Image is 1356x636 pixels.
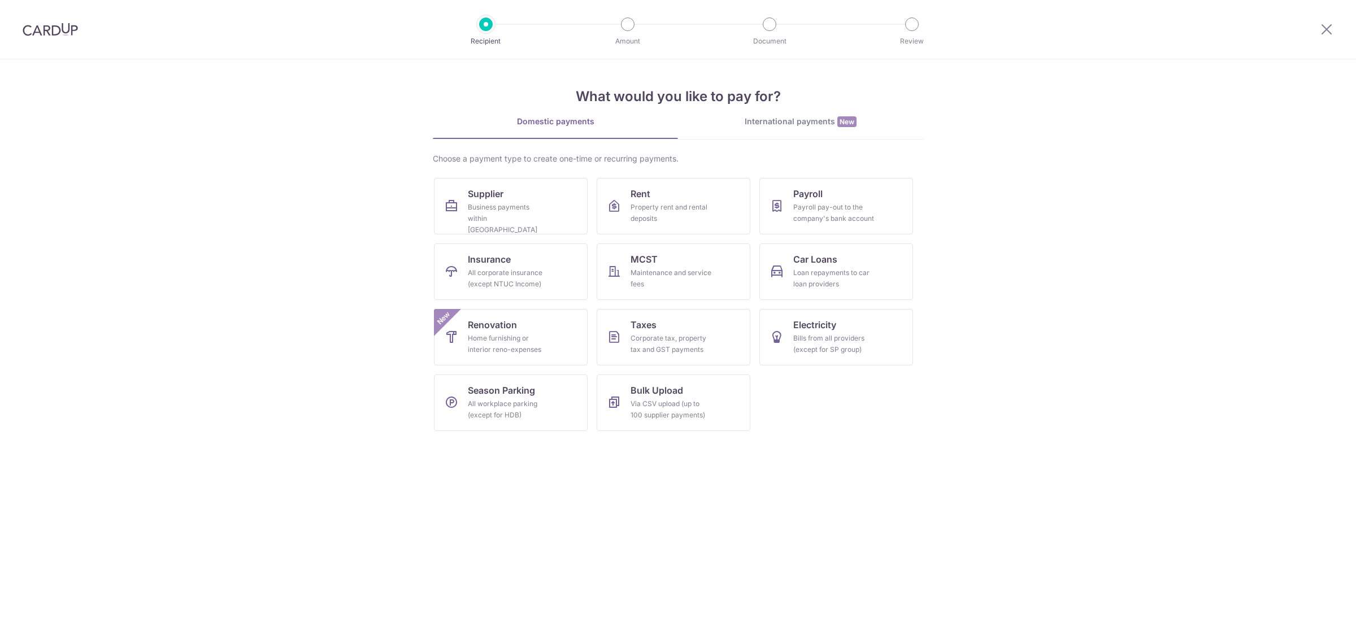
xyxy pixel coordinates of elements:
[678,116,923,128] div: International payments
[837,116,857,127] span: New
[1284,602,1345,630] iframe: Opens a widget where you can find more information
[793,187,823,201] span: Payroll
[468,333,549,355] div: Home furnishing or interior reno-expenses
[793,333,875,355] div: Bills from all providers (except for SP group)
[468,202,549,236] div: Business payments within [GEOGRAPHIC_DATA]
[759,243,913,300] a: Car LoansLoan repayments to car loan providers
[597,374,750,431] a: Bulk UploadVia CSV upload (up to 100 supplier payments)
[434,309,588,365] a: RenovationHome furnishing or interior reno-expensesNew
[631,384,683,397] span: Bulk Upload
[434,374,588,431] a: Season ParkingAll workplace parking (except for HDB)
[597,243,750,300] a: MCSTMaintenance and service fees
[468,398,549,421] div: All workplace parking (except for HDB)
[468,252,511,266] span: Insurance
[23,23,78,36] img: CardUp
[434,309,453,328] span: New
[434,243,588,300] a: InsuranceAll corporate insurance (except NTUC Income)
[631,252,658,266] span: MCST
[597,309,750,365] a: TaxesCorporate tax, property tax and GST payments
[631,187,650,201] span: Rent
[433,116,678,127] div: Domestic payments
[631,202,712,224] div: Property rent and rental deposits
[444,36,528,47] p: Recipient
[793,252,837,266] span: Car Loans
[434,178,588,234] a: SupplierBusiness payments within [GEOGRAPHIC_DATA]
[793,318,836,332] span: Electricity
[468,187,503,201] span: Supplier
[468,267,549,290] div: All corporate insurance (except NTUC Income)
[433,86,923,107] h4: What would you like to pay for?
[759,178,913,234] a: PayrollPayroll pay-out to the company's bank account
[728,36,811,47] p: Document
[468,384,535,397] span: Season Parking
[468,318,517,332] span: Renovation
[631,318,657,332] span: Taxes
[759,309,913,365] a: ElectricityBills from all providers (except for SP group)
[631,398,712,421] div: Via CSV upload (up to 100 supplier payments)
[793,267,875,290] div: Loan repayments to car loan providers
[597,178,750,234] a: RentProperty rent and rental deposits
[793,202,875,224] div: Payroll pay-out to the company's bank account
[631,333,712,355] div: Corporate tax, property tax and GST payments
[631,267,712,290] div: Maintenance and service fees
[870,36,954,47] p: Review
[586,36,670,47] p: Amount
[433,153,923,164] div: Choose a payment type to create one-time or recurring payments.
